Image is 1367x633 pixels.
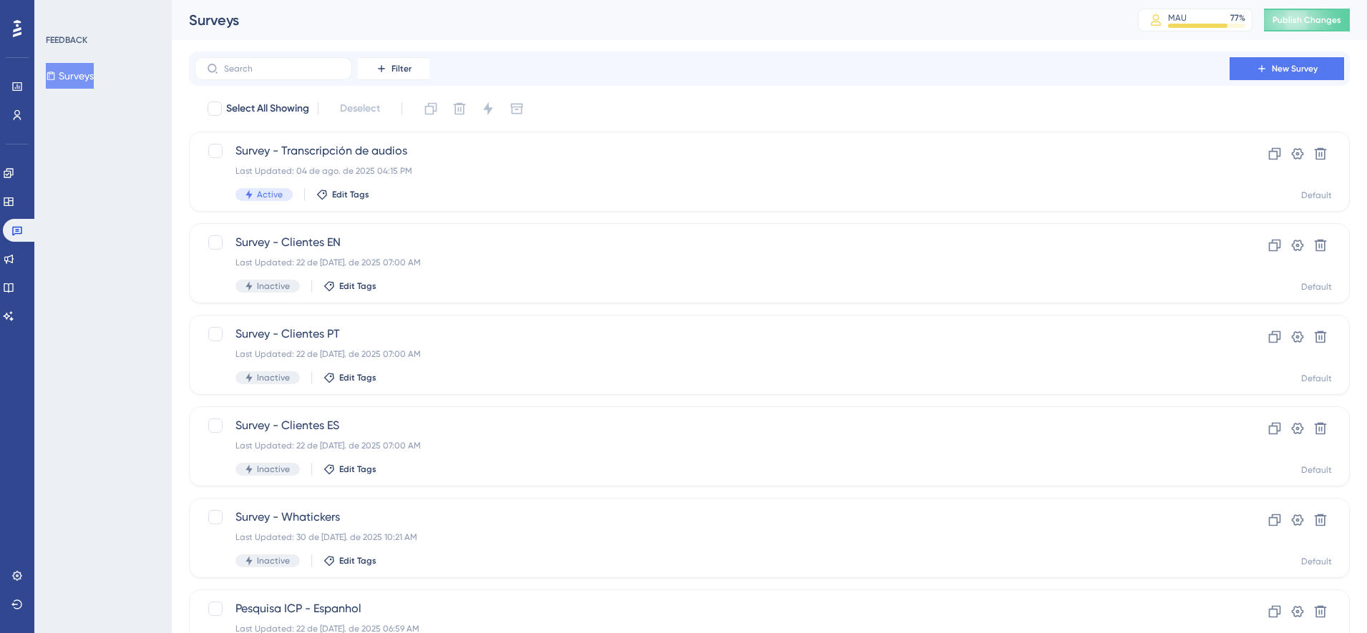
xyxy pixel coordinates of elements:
div: Default [1301,556,1332,567]
span: Active [257,189,283,200]
button: Edit Tags [316,189,369,200]
div: Surveys [189,10,1102,30]
div: Last Updated: 30 de [DATE]. de 2025 10:21 AM [235,531,1189,543]
div: MAU [1168,12,1187,24]
span: Inactive [257,280,290,292]
button: Edit Tags [323,372,376,383]
button: Deselect [327,96,393,122]
span: Edit Tags [339,555,376,566]
span: Select All Showing [226,100,309,117]
span: Edit Tags [339,280,376,292]
input: Search [224,64,340,74]
span: Survey - Clientes ES [235,417,1189,434]
div: Default [1301,464,1332,476]
div: FEEDBACK [46,34,87,46]
span: Survey - Whatickers [235,509,1189,526]
button: Edit Tags [323,463,376,475]
span: Survey - Transcripción de audios [235,142,1189,160]
button: Publish Changes [1264,9,1350,31]
button: New Survey [1230,57,1344,80]
div: Last Updated: 04 de ago. de 2025 04:15 PM [235,165,1189,177]
span: Inactive [257,555,290,566]
span: Edit Tags [339,372,376,383]
span: Inactive [257,372,290,383]
span: Publish Changes [1273,14,1341,26]
span: Survey - Clientes PT [235,325,1189,343]
span: Survey - Clientes EN [235,234,1189,251]
button: Filter [358,57,429,80]
div: Default [1301,190,1332,201]
button: Edit Tags [323,555,376,566]
div: Default [1301,373,1332,384]
span: Inactive [257,463,290,475]
button: Edit Tags [323,280,376,292]
div: 77 % [1230,12,1245,24]
div: Last Updated: 22 de [DATE]. de 2025 07:00 AM [235,257,1189,268]
div: Last Updated: 22 de [DATE]. de 2025 07:00 AM [235,440,1189,451]
span: Filter [391,63,412,74]
span: Edit Tags [339,463,376,475]
div: Default [1301,281,1332,293]
span: Deselect [340,100,380,117]
span: Edit Tags [332,189,369,200]
span: New Survey [1272,63,1318,74]
button: Surveys [46,63,94,89]
div: Last Updated: 22 de [DATE]. de 2025 07:00 AM [235,348,1189,360]
span: Pesquisa ICP - Espanhol [235,600,1189,617]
